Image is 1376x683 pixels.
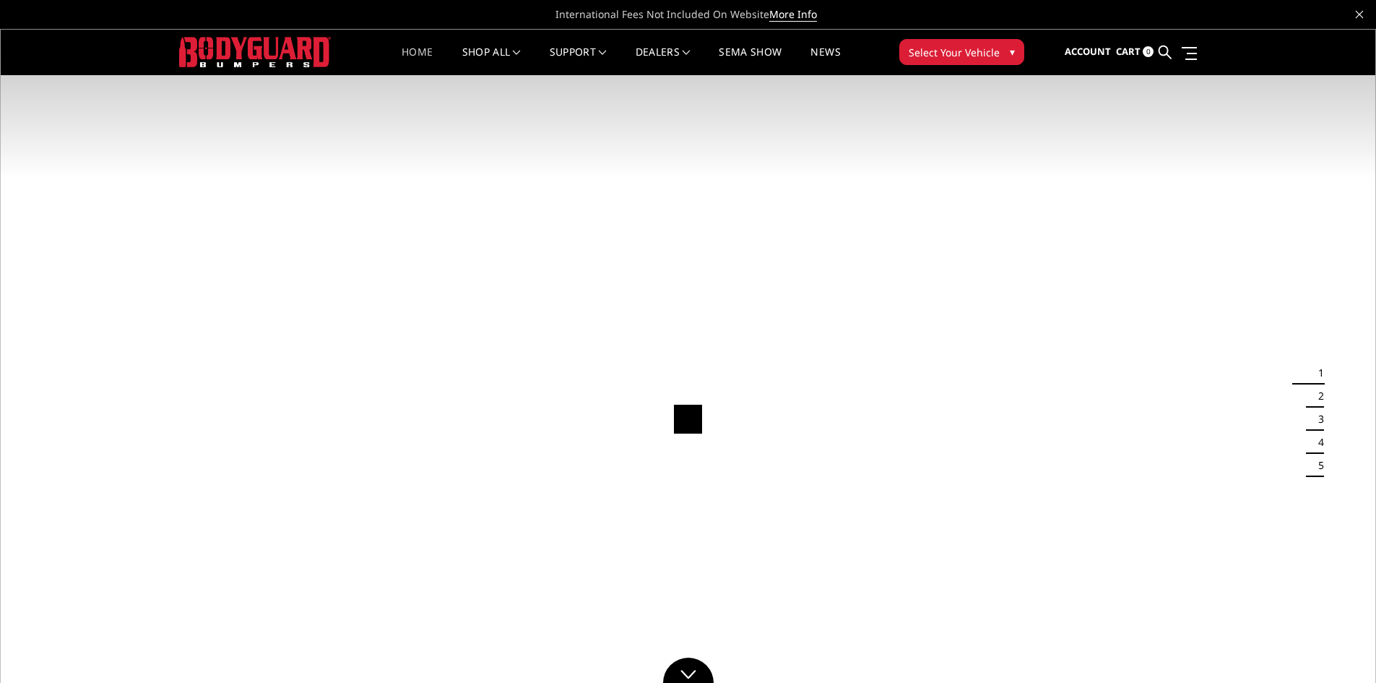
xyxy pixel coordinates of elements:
span: Cart [1116,45,1141,58]
span: Account [1065,45,1111,58]
a: Cart 0 [1116,33,1154,72]
button: 3 of 5 [1310,408,1324,431]
a: More Info [769,7,817,22]
a: shop all [462,47,521,75]
span: 0 [1143,46,1154,57]
button: 5 of 5 [1310,454,1324,477]
a: News [810,47,840,75]
button: 1 of 5 [1310,361,1324,385]
a: Click to Down [663,658,714,683]
a: Home [402,47,433,75]
button: 4 of 5 [1310,431,1324,454]
img: BODYGUARD BUMPERS [179,37,331,66]
a: Support [550,47,607,75]
button: Select Your Vehicle [899,39,1024,65]
span: Select Your Vehicle [909,45,1000,60]
a: Dealers [636,47,691,75]
span: ▾ [1010,44,1015,59]
button: 2 of 5 [1310,385,1324,408]
a: SEMA Show [719,47,782,75]
a: Account [1065,33,1111,72]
